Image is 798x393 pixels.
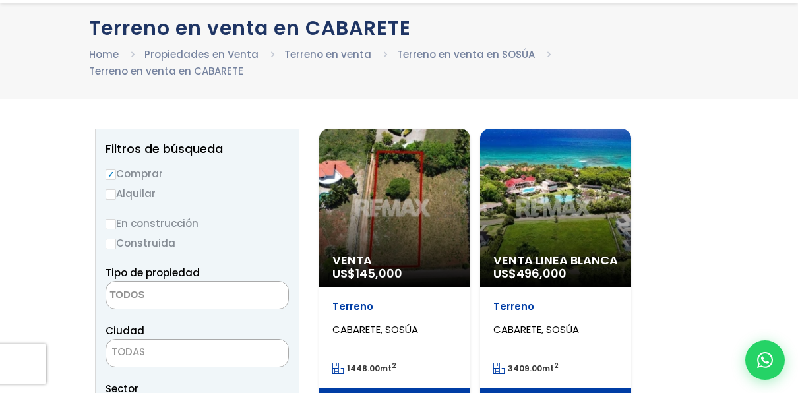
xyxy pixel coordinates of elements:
[144,47,259,61] a: Propiedades en Venta
[493,300,618,313] p: Terreno
[89,47,119,61] a: Home
[106,219,116,229] input: En construcción
[106,142,289,156] h2: Filtros de búsqueda
[284,47,371,61] a: Terreno en venta
[332,322,418,336] span: CABARETE, SOSÚA
[332,254,457,267] span: Venta
[89,63,243,79] li: Terreno en venta en CABARETE
[106,266,200,280] span: Tipo de propiedad
[508,363,542,374] span: 3409.00
[392,361,396,371] sup: 2
[493,254,618,267] span: Venta Linea Blanca
[106,215,289,231] label: En construcción
[347,363,380,374] span: 1448.00
[106,324,144,338] span: Ciudad
[332,300,457,313] p: Terreno
[493,363,559,374] span: mt
[106,185,289,202] label: Alquilar
[516,265,567,282] span: 496,000
[106,235,289,251] label: Construida
[106,169,116,180] input: Comprar
[89,16,709,40] h1: Terreno en venta en CABARETE
[355,265,402,282] span: 145,000
[106,339,289,367] span: TODAS
[332,265,402,282] span: US$
[554,361,559,371] sup: 2
[106,282,234,310] textarea: Search
[332,363,396,374] span: mt
[106,343,288,361] span: TODAS
[111,345,145,359] span: TODAS
[397,47,535,61] a: Terreno en venta en SOSÚA
[493,265,567,282] span: US$
[106,239,116,249] input: Construida
[106,189,116,200] input: Alquilar
[493,322,579,336] span: CABARETE, SOSÚA
[106,166,289,182] label: Comprar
